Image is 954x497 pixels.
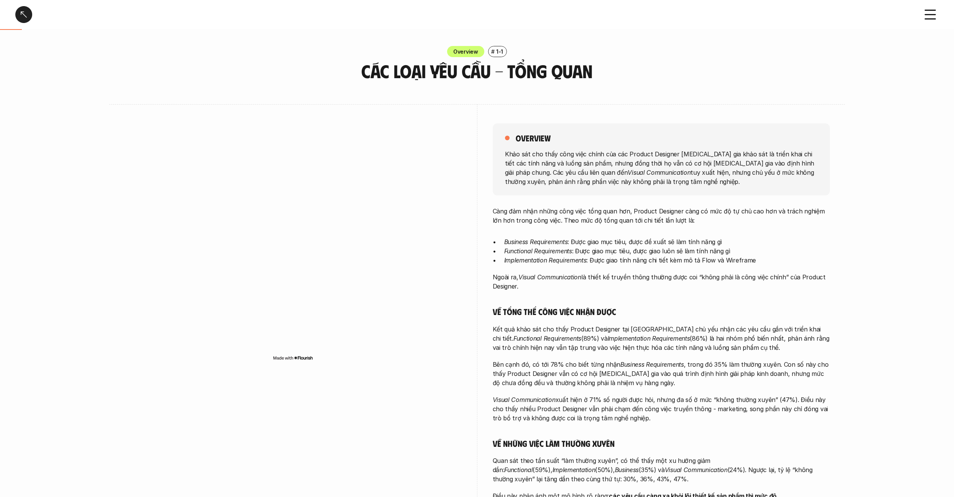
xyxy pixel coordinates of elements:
h3: Các loại yêu cầu - Tổng quan [314,61,640,81]
p: : Được giao mục tiêu, được đề xuất sẽ làm tính năng gì [504,237,830,246]
em: Business Requirements [620,361,684,368]
em: Business [615,466,639,474]
h6: # [491,49,495,54]
p: Khảo sát cho thấy công việc chính của các Product Designer [MEDICAL_DATA] gia khảo sát là triển k... [505,149,818,186]
p: Overview [453,48,478,56]
p: Bên cạnh đó, có tới 78% cho biết từng nhận , trong đó 35% làm thường xuyên. Con số này cho thấy P... [493,360,830,387]
em: Business Requirements [504,238,568,246]
em: Visual Communication [518,273,581,281]
p: xuất hiện ở 71% số người được hỏi, nhưng đa số ở mức “không thường xuyên” (47%). Điều này cho thấ... [493,395,830,423]
p: : Được giao mục tiêu, được giao luôn sẽ làm tính năng gì [504,246,830,256]
h5: Về những việc làm thường xuyên [493,438,830,449]
em: Implementation [552,466,595,474]
em: Functional [504,466,533,474]
em: Visual Communication [493,396,556,404]
h5: Về tổng thể công việc nhận được [493,306,830,317]
img: Made with Flourish [273,355,313,361]
p: 1-1 [496,48,503,56]
h5: overview [516,133,551,143]
em: Visual Communication [665,466,728,474]
p: Ngoài ra, là thiết kế truyền thông thường được coi “không phải là công việc chính” của Product De... [493,272,830,291]
iframe: Interactive or visual content [125,123,462,353]
p: Quan sát theo tần suất “làm thường xuyên”, có thể thấy một xu hướng giảm dần: (59%), (50%), (35%)... [493,456,830,484]
em: Functional Requirements [513,335,581,342]
p: : Được giao tính năng chi tiết kèm mô tả Flow và Wireframe [504,256,830,265]
em: Visual Communication [628,168,690,176]
p: Kết quả khảo sát cho thấy Product Designer tại [GEOGRAPHIC_DATA] chủ yếu nhận các yêu cầu gắn với... [493,325,830,352]
em: Implementation Requirements [608,335,690,342]
em: Implementation Requirements [504,256,587,264]
em: Functional Requirements [504,247,572,255]
p: Càng đảm nhận những công việc tổng quan hơn, Product Designer càng có mức độ tự chủ cao hơn và tr... [493,207,830,225]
